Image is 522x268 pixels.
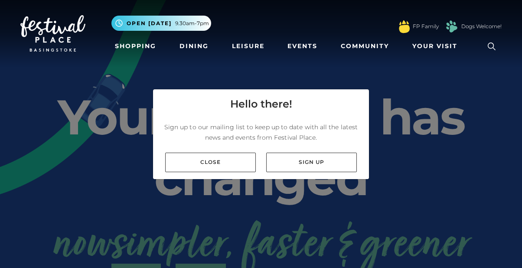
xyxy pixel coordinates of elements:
button: Open [DATE] 9.30am-7pm [111,16,211,31]
span: Your Visit [412,42,457,51]
a: Your Visit [409,38,465,54]
img: Festival Place Logo [20,15,85,52]
a: Community [337,38,392,54]
p: Sign up to our mailing list to keep up to date with all the latest news and events from Festival ... [160,122,362,143]
a: Close [165,153,256,172]
span: Open [DATE] [127,20,172,27]
a: Shopping [111,38,160,54]
a: Sign up [266,153,357,172]
a: FP Family [413,23,439,30]
a: Dining [176,38,212,54]
a: Events [284,38,321,54]
a: Dogs Welcome! [461,23,502,30]
h4: Hello there! [230,96,292,112]
a: Leisure [228,38,268,54]
span: 9.30am-7pm [175,20,209,27]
